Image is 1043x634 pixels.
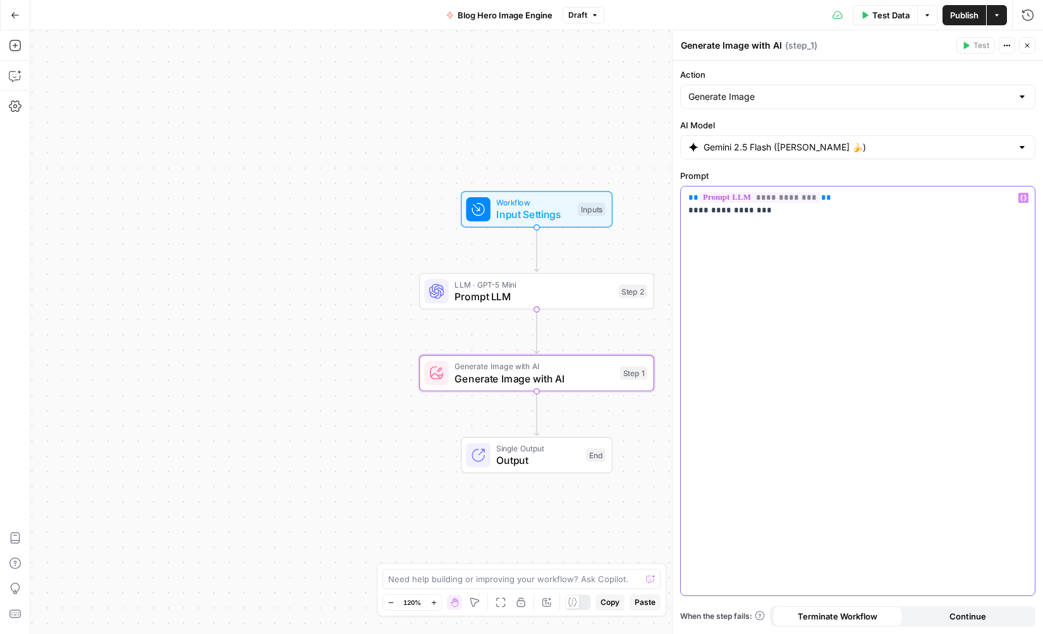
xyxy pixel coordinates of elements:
span: Generate Image with AI [454,360,614,372]
label: Prompt [680,169,1035,182]
div: Step 1 [620,367,647,381]
div: WorkflowInput SettingsInputs [419,191,654,228]
input: Generate Image [688,90,1012,103]
button: Test Data [853,5,917,25]
label: Action [680,68,1035,81]
div: Single OutputOutputEnd [419,437,654,473]
div: Step 2 [619,284,648,298]
span: Test Data [872,9,910,21]
span: Input Settings [496,207,571,223]
span: Prompt LLM [454,289,613,304]
span: Copy [601,597,619,608]
div: LLM · GPT-5 MiniPrompt LLMStep 2 [419,273,654,310]
a: When the step fails: [680,611,765,622]
span: LLM · GPT-5 Mini [454,278,613,290]
span: Generate Image with AI [454,371,614,386]
button: Draft [563,7,604,23]
button: Continue [903,606,1033,626]
button: Test [956,37,995,54]
span: Single Output [496,442,580,454]
textarea: Generate Image with AI [681,39,782,52]
span: Workflow [496,197,571,209]
span: Output [496,453,580,468]
span: Terminate Workflow [798,610,877,623]
div: End [586,448,606,462]
div: Inputs [578,202,606,216]
g: Edge from step_2 to step_1 [534,310,539,354]
button: Blog Hero Image Engine [439,5,560,25]
span: 120% [403,597,421,607]
g: Edge from step_1 to end [534,391,539,436]
span: Test [973,40,989,51]
span: Publish [950,9,979,21]
label: AI Model [680,119,1035,131]
div: Generate Image with AIGenerate Image with AIStep 1 [419,355,654,392]
button: Copy [595,594,625,611]
input: Select a model [704,141,1012,154]
g: Edge from start to step_2 [534,228,539,272]
button: Paste [630,594,661,611]
span: Blog Hero Image Engine [458,9,552,21]
button: Publish [942,5,986,25]
span: Draft [568,9,587,21]
span: Paste [635,597,656,608]
span: Continue [949,610,986,623]
span: ( step_1 ) [785,39,817,52]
